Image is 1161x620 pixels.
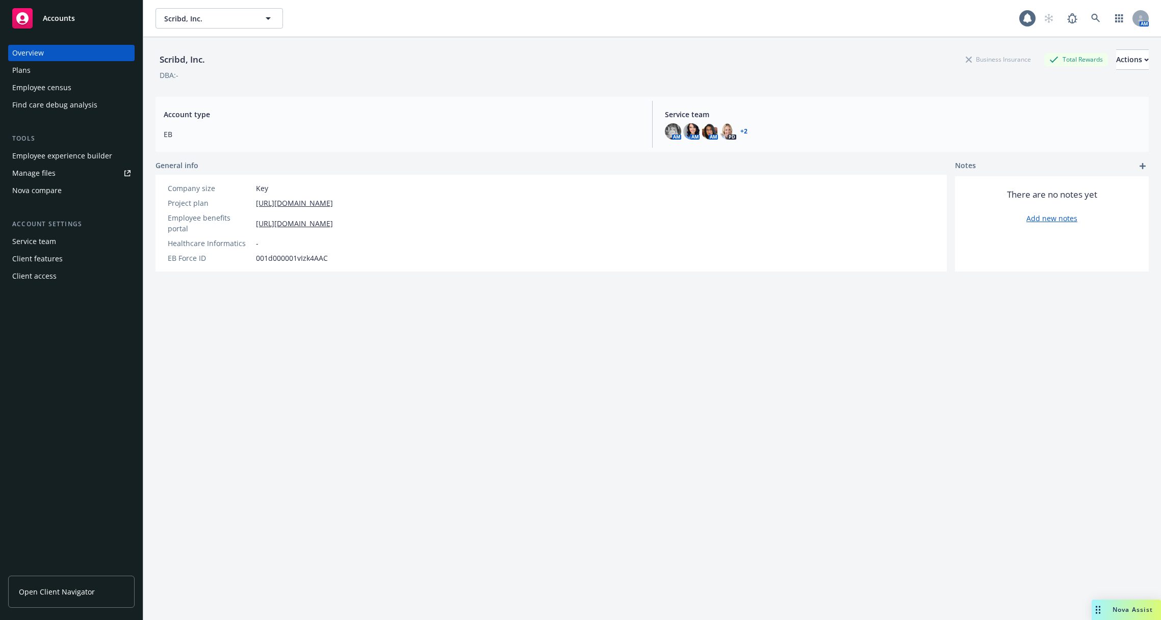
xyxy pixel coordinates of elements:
[8,45,135,61] a: Overview
[19,586,95,597] span: Open Client Navigator
[168,198,252,208] div: Project plan
[168,238,252,249] div: Healthcare Informatics
[160,70,178,80] div: DBA: -
[168,183,252,194] div: Company size
[8,233,135,250] a: Service team
[256,183,268,194] span: Key
[8,268,135,284] a: Client access
[12,182,62,199] div: Nova compare
[256,253,328,263] span: 001d000001vIzk4AAC
[12,148,112,164] div: Employee experience builder
[1062,8,1082,29] a: Report a Bug
[665,123,681,140] img: photo
[1109,8,1129,29] a: Switch app
[156,160,198,171] span: General info
[43,14,75,22] span: Accounts
[8,148,135,164] a: Employee experience builder
[8,4,135,33] a: Accounts
[256,198,333,208] a: [URL][DOMAIN_NAME]
[1113,605,1153,614] span: Nova Assist
[12,165,56,181] div: Manage files
[8,62,135,78] a: Plans
[665,109,1141,120] span: Service team
[702,123,718,140] img: photo
[1026,213,1077,224] a: Add new notes
[12,45,44,61] div: Overview
[720,123,736,140] img: photo
[8,251,135,267] a: Client features
[156,53,209,66] div: Scribd, Inc.
[8,219,135,229] div: Account settings
[12,97,97,113] div: Find care debug analysis
[8,79,135,96] a: Employee census
[168,212,252,234] div: Employee benefits portal
[12,268,57,284] div: Client access
[1116,50,1149,69] div: Actions
[12,79,71,96] div: Employee census
[168,253,252,263] div: EB Force ID
[683,123,700,140] img: photo
[740,128,747,134] a: +2
[1092,600,1161,620] button: Nova Assist
[12,62,31,78] div: Plans
[164,129,640,140] span: EB
[164,109,640,120] span: Account type
[8,133,135,144] div: Tools
[1007,188,1097,201] span: There are no notes yet
[1086,8,1106,29] a: Search
[1137,160,1149,172] a: add
[12,233,56,250] div: Service team
[156,8,283,29] button: Scribd, Inc.
[164,13,252,24] span: Scribd, Inc.
[1116,49,1149,70] button: Actions
[8,182,135,199] a: Nova compare
[8,97,135,113] a: Find care debug analysis
[955,160,976,172] span: Notes
[256,218,333,229] a: [URL][DOMAIN_NAME]
[8,165,135,181] a: Manage files
[1039,8,1059,29] a: Start snowing
[1044,53,1108,66] div: Total Rewards
[1092,600,1104,620] div: Drag to move
[961,53,1036,66] div: Business Insurance
[256,238,259,249] span: -
[12,251,63,267] div: Client features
